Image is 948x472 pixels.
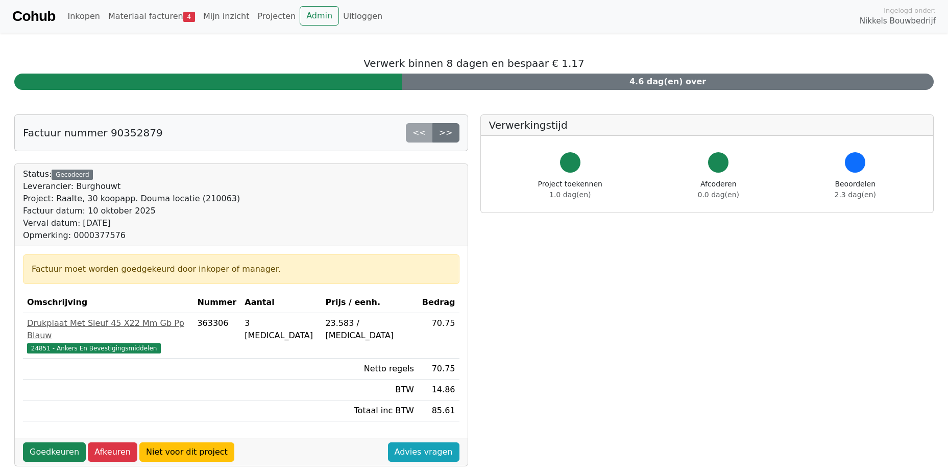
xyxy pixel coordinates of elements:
th: Omschrijving [23,292,193,313]
span: Nikkels Bouwbedrijf [860,15,936,27]
th: Prijs / eenh. [321,292,418,313]
td: 14.86 [418,380,459,400]
span: 1.0 dag(en) [549,191,591,199]
div: 23.583 / [MEDICAL_DATA] [325,317,414,342]
th: Aantal [240,292,321,313]
a: Uitloggen [339,6,386,27]
div: Opmerking: 0000377576 [23,229,240,242]
div: Afcoderen [698,179,739,200]
div: Factuur moet worden goedgekeurd door inkoper of manager. [32,263,451,275]
a: Inkopen [63,6,104,27]
div: 3 [MEDICAL_DATA] [245,317,317,342]
div: Gecodeerd [52,170,93,180]
td: 70.75 [418,359,459,380]
td: BTW [321,380,418,400]
span: 0.0 dag(en) [698,191,739,199]
div: Drukplaat Met Sleuf 45 X22 Mm Gb Pp Blauw [27,317,189,342]
a: Mijn inzicht [199,6,254,27]
a: Projecten [253,6,300,27]
span: 2.3 dag(en) [835,191,876,199]
span: 4 [183,12,195,22]
td: 85.61 [418,400,459,421]
td: 363306 [193,313,240,359]
h5: Factuur nummer 90352879 [23,127,163,139]
a: Drukplaat Met Sleuf 45 X22 Mm Gb Pp Blauw24851 - Ankers En Bevestigingsmiddelen [27,317,189,354]
a: >> [432,123,459,143]
h5: Verwerkingstijd [489,119,926,131]
a: Materiaal facturen4 [104,6,199,27]
div: Verval datum: [DATE] [23,217,240,229]
div: Leverancier: Burghouwt [23,180,240,193]
a: Admin [300,6,339,26]
td: Totaal inc BTW [321,400,418,421]
div: Beoordelen [835,179,876,200]
th: Bedrag [418,292,459,313]
h5: Verwerk binnen 8 dagen en bespaar € 1.17 [14,57,934,69]
a: Goedkeuren [23,442,86,462]
div: 4.6 dag(en) over [402,74,934,90]
a: Cohub [12,4,55,29]
div: Factuur datum: 10 oktober 2025 [23,205,240,217]
a: Advies vragen [388,442,459,462]
a: Niet voor dit project [139,442,234,462]
a: Afkeuren [88,442,137,462]
div: Project toekennen [538,179,602,200]
span: Ingelogd onder: [884,6,936,15]
td: 70.75 [418,313,459,359]
span: 24851 - Ankers En Bevestigingsmiddelen [27,343,161,353]
th: Nummer [193,292,240,313]
div: Project: Raalte, 30 koopapp. Douma locatie (210063) [23,193,240,205]
td: Netto regels [321,359,418,380]
div: Status: [23,168,240,242]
